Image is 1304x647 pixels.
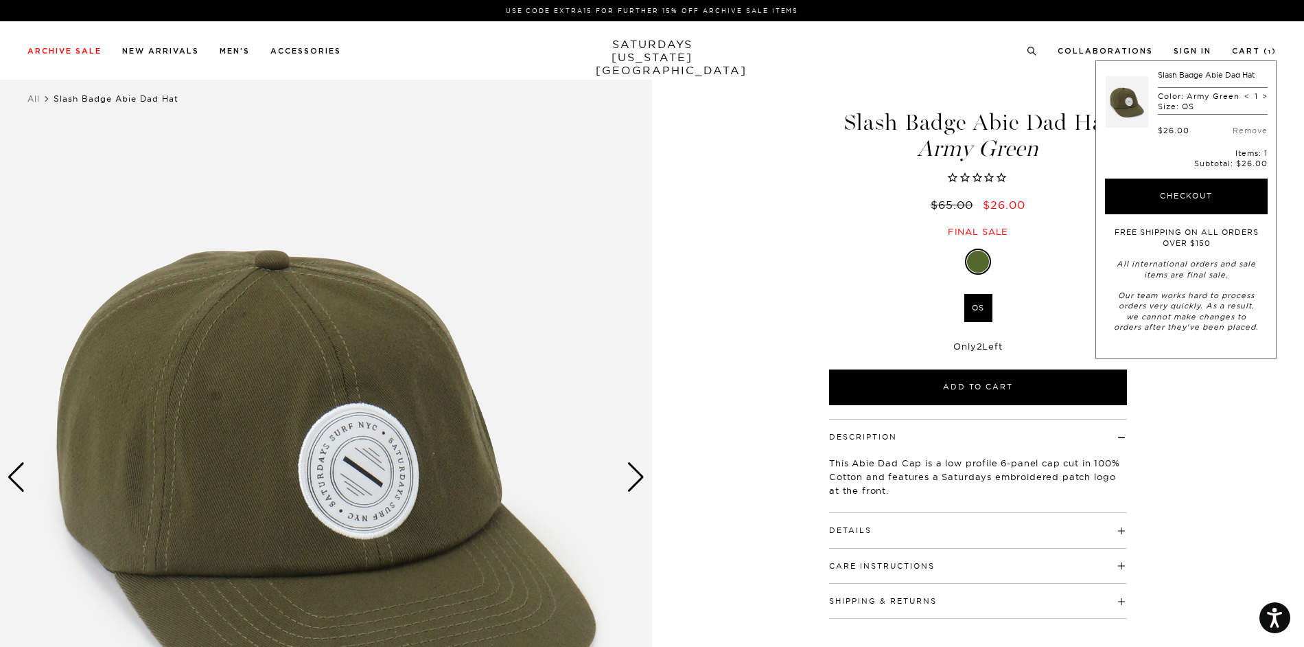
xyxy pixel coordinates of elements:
div: $26.00 [1158,126,1189,135]
a: Accessories [270,47,341,55]
a: Slash Badge Abie Dad Hat [1158,70,1255,80]
p: Subtotal: [1105,159,1268,168]
button: Shipping & Returns [829,598,937,605]
div: Final sale [827,226,1129,238]
span: 2 [977,341,983,352]
a: SATURDAYS[US_STATE][GEOGRAPHIC_DATA] [596,38,709,77]
span: > [1262,91,1268,101]
button: Details [829,527,872,534]
del: $65.00 [931,198,979,212]
a: All [27,93,40,104]
a: Remove [1233,126,1268,135]
div: Previous slide [7,462,25,492]
span: < [1244,91,1250,101]
a: Archive Sale [27,47,102,55]
span: Slash Badge Abie Dad Hat [54,93,178,104]
small: 1 [1268,49,1272,55]
span: $26.00 [1236,159,1268,168]
span: Rated 0.0 out of 5 stars 0 reviews [827,171,1129,185]
button: Care Instructions [829,563,935,570]
button: Checkout [1105,179,1268,214]
p: This Abie Dad Cap is a low profile 6-panel cap cut in 100% Cotton and features a Saturdays embroi... [829,456,1127,497]
a: Collaborations [1058,47,1153,55]
span: $26.00 [983,198,1025,212]
a: Cart (1) [1232,47,1277,55]
h1: Slash Badge Abie Dad Hat [827,111,1129,160]
a: Men's [220,47,250,55]
em: Our team works hard to process orders very quickly. As a result, we cannot make changes to orders... [1114,291,1259,332]
p: Size: OS [1158,102,1239,111]
p: FREE SHIPPING ON ALL ORDERS OVER $150 [1112,227,1261,249]
p: Items: 1 [1105,148,1268,158]
a: Sign In [1174,47,1211,55]
em: All international orders and sale items are final sale. [1117,259,1256,279]
p: Use Code EXTRA15 for Further 15% Off Archive Sale Items [33,5,1271,16]
div: Only Left [829,341,1127,352]
label: OS [964,294,992,322]
button: Description [829,433,897,441]
button: Add to Cart [829,370,1127,405]
a: New Arrivals [122,47,199,55]
p: Color: Army Green [1158,91,1239,101]
span: Army Green [827,137,1129,160]
div: Next slide [627,462,645,492]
